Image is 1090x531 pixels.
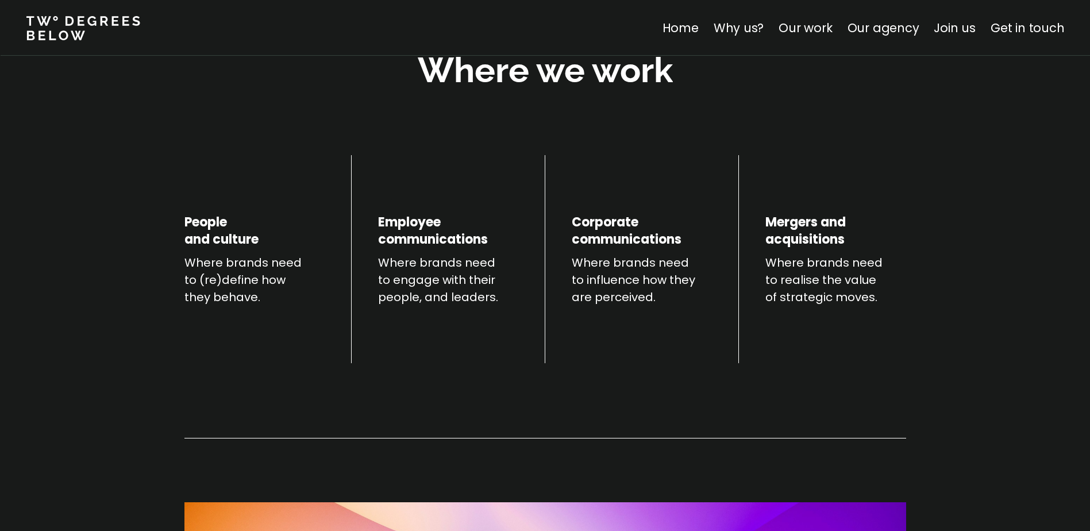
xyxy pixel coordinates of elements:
h4: People and culture [184,214,259,248]
a: Home [662,20,698,36]
a: Why us? [713,20,764,36]
h4: Employee communications [378,214,488,248]
p: Where brands need to engage with their people, and leaders. [378,254,518,306]
a: Our work [779,20,832,36]
h2: Where we work [418,47,673,94]
p: Where brands need to (re)define how they behave. [184,254,325,306]
a: Our agency [847,20,919,36]
a: Join us [934,20,976,36]
a: Get in touch [991,20,1064,36]
p: Where brands need to realise the value of strategic moves. [765,254,906,306]
h4: Corporate communications [572,214,681,248]
h4: Mergers and acquisitions [765,214,846,248]
p: Where brands need to influence how they are perceived. [572,254,712,306]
